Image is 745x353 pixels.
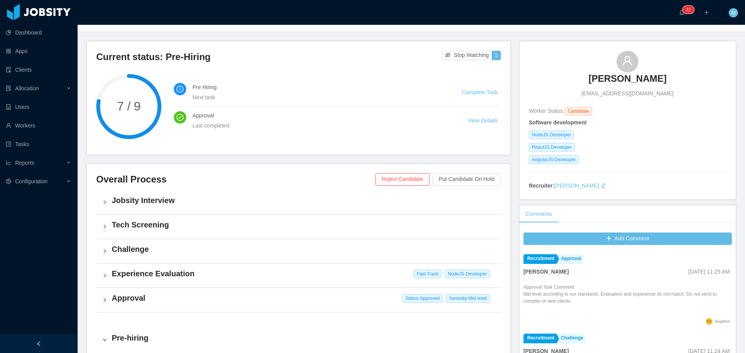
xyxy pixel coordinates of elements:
a: View Details [468,117,498,124]
span: Allocation [15,85,39,91]
i: icon: right [102,298,107,302]
span: AngularJS Developer [529,155,579,164]
h4: Challenge [112,244,495,255]
i: icon: plus [704,10,709,15]
i: icon: line-chart [6,160,11,165]
span: [EMAIL_ADDRESS][DOMAIN_NAME] [582,90,674,98]
button: icon: plusAdd Comment [523,232,732,245]
div: icon: rightJobsity Interview [96,190,501,214]
i: icon: right [102,200,107,205]
h3: Overall Process [96,173,375,186]
span: Negative [715,319,730,324]
a: icon: profileTasks [6,136,71,152]
a: Recruitment [523,334,556,343]
span: Status: Approved [402,294,443,303]
i: icon: solution [6,86,11,91]
strong: [PERSON_NAME] [523,269,569,275]
h4: Tech Screening [112,219,495,230]
a: icon: robotUsers [6,99,71,115]
i: icon: right [102,273,107,278]
span: Seniority: Mid level [446,294,490,303]
div: icon: rightExperience Evaluation [96,263,501,288]
div: Comments [520,205,558,223]
p: 2 [688,6,691,14]
h3: [PERSON_NAME] [589,72,667,85]
i: icon: check-circle [177,114,184,121]
p: 2 [686,6,688,14]
span: Candidate [565,107,592,115]
span: 7 / 9 [96,100,161,112]
h4: Approval [192,111,449,120]
i: icon: right [102,224,107,229]
span: M [731,8,736,17]
span: Fast Track [414,270,442,278]
a: icon: pie-chartDashboard [6,25,71,40]
span: [DATE] 11:25 AM [688,269,730,275]
span: NodeJS Developer [445,270,490,278]
h4: Jobsity Interview [112,195,495,206]
h4: Pre Hiring [192,83,443,91]
span: Configuration [15,178,47,184]
i: icon: clock-circle [177,86,184,93]
a: Complete Task [462,89,497,95]
i: icon: right [102,249,107,253]
strong: Recruiter: [529,183,554,189]
a: [PERSON_NAME] [589,72,667,90]
a: icon: userWorkers [6,118,71,133]
div: icon: rightChallenge [96,239,501,263]
button: icon: eye-invisibleStop Watching [442,51,492,60]
button: 1 [492,51,501,60]
a: Challenge [557,334,585,343]
i: icon: user [622,55,633,66]
div: icon: rightPre-hiring [96,328,501,352]
a: Approval [557,254,583,264]
span: NodeJS Developer [529,131,574,139]
span: ReactJS Developer [529,143,575,152]
h3: Current status: Pre-Hiring [96,51,442,63]
a: Recruitment [523,254,556,264]
i: icon: bell [679,10,684,15]
i: icon: edit [601,183,606,188]
i: icon: setting [6,179,11,184]
a: icon: auditClients [6,62,71,77]
div: icon: rightTech Screening [96,215,501,239]
div: Next task [192,93,443,102]
h4: Pre-hiring [112,332,495,343]
p: Mid level according to our standards. Evaluation and experience do not match. Do not send to comp... [523,291,732,305]
span: Reports [15,160,34,166]
a: [PERSON_NAME] [554,183,599,189]
i: icon: right [102,338,107,342]
sup: 22 [683,6,694,14]
h4: Approval [112,293,495,303]
strong: Software development [529,119,587,126]
div: Approval Task Comment: [523,284,732,316]
div: Last completed [192,121,449,130]
span: Worker Status: [529,108,565,114]
button: Put Candidate On Hold [433,173,501,186]
h4: Experience Evaluation [112,268,495,279]
a: icon: appstoreApps [6,43,71,59]
button: Reject Candidate [375,173,429,186]
div: icon: rightApproval [96,288,501,312]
